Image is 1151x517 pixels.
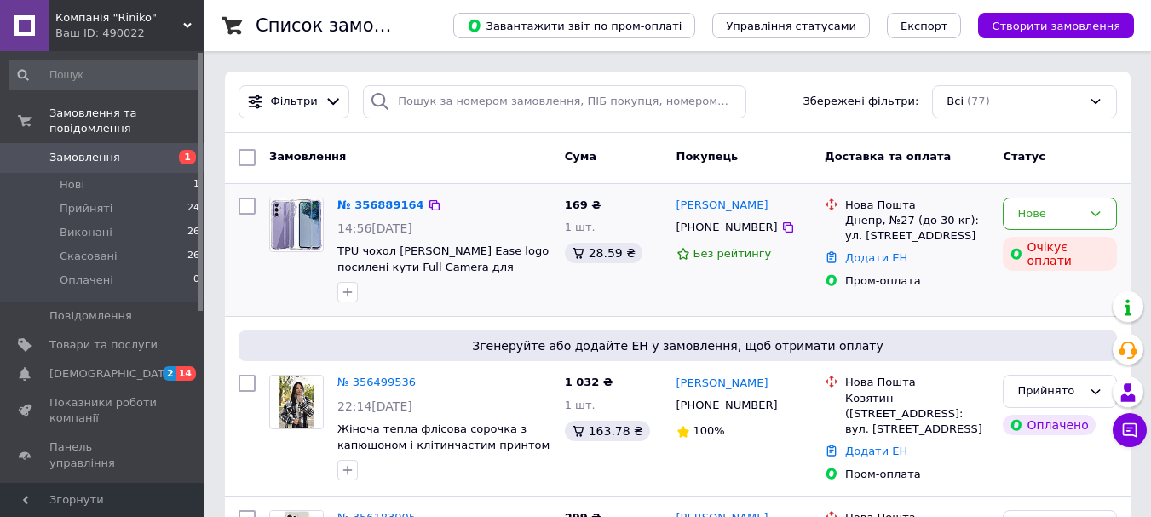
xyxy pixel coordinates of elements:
span: [DEMOGRAPHIC_DATA] [49,366,176,382]
span: 1 шт. [565,221,596,233]
span: Нові [60,177,84,192]
div: Нова Пошта [845,375,989,390]
span: 1 шт. [565,399,596,411]
span: Експорт [901,20,948,32]
span: 2 [163,366,176,381]
input: Пошук [9,60,201,90]
img: Фото товару [270,198,323,251]
span: Cума [565,150,596,163]
span: Всі [947,94,964,110]
div: Прийнято [1017,382,1082,400]
div: [PHONE_NUMBER] [673,394,781,416]
span: Замовлення [49,150,120,165]
span: (77) [967,95,990,107]
div: [PHONE_NUMBER] [673,216,781,238]
span: 14:56[DATE] [337,221,412,235]
div: 28.59 ₴ [565,243,642,263]
span: Згенеруйте або додайте ЕН у замовлення, щоб отримати оплату [245,337,1110,354]
span: 14 [176,366,196,381]
a: Створити замовлення [961,19,1134,32]
a: Фото товару [269,375,324,429]
a: Додати ЕН [845,445,907,457]
span: Завантажити звіт по пром-оплаті [467,18,682,33]
img: Фото товару [279,376,314,428]
div: Днепр, №27 (до 30 кг): ул. [STREET_ADDRESS] [845,213,989,244]
button: Управління статусами [712,13,870,38]
a: TPU чохол [PERSON_NAME] Ease logo посилені кути Full Camera для Samsung Galaxy S24 FE Безбарвний ... [337,244,549,305]
span: 24 [187,201,199,216]
a: № 356889164 [337,198,424,211]
span: Статус [1003,150,1045,163]
div: Козятин ([STREET_ADDRESS]: вул. [STREET_ADDRESS] [845,391,989,438]
h1: Список замовлень [256,15,429,36]
button: Чат з покупцем [1113,413,1147,447]
span: Оплачені [60,273,113,288]
button: Завантажити звіт по пром-оплаті [453,13,695,38]
button: Створити замовлення [978,13,1134,38]
div: Пром-оплата [845,467,989,482]
a: Жіноча тепла флісова сорочка з капюшоном і клітинчастим принтом [337,422,550,451]
input: Пошук за номером замовлення, ПІБ покупця, номером телефону, Email, номером накладної [363,85,745,118]
span: 26 [187,225,199,240]
div: Нова Пошта [845,198,989,213]
span: Скасовані [60,249,118,264]
a: № 356499536 [337,376,416,388]
span: 100% [693,424,725,437]
span: Замовлення та повідомлення [49,106,204,136]
span: Управління статусами [726,20,856,32]
span: Замовлення [269,150,346,163]
button: Експорт [887,13,962,38]
span: Без рейтингу [693,247,772,260]
div: Нове [1017,205,1082,223]
span: Панель управління [49,439,158,470]
span: Прийняті [60,201,112,216]
div: Ваш ID: 490022 [55,26,204,41]
span: Показники роботи компанії [49,395,158,426]
div: 163.78 ₴ [565,421,650,441]
span: Фільтри [271,94,318,110]
span: Товари та послуги [49,337,158,353]
span: Компанія "Riniko" [55,10,183,26]
a: Додати ЕН [845,251,907,264]
a: Фото товару [269,198,324,252]
span: Збережені фільтри: [803,94,918,110]
span: 0 [193,273,199,288]
span: Виконані [60,225,112,240]
span: Покупець [676,150,739,163]
div: Пром-оплата [845,273,989,289]
span: 26 [187,249,199,264]
a: [PERSON_NAME] [676,376,768,392]
span: 22:14[DATE] [337,399,412,413]
div: Оплачено [1003,415,1095,435]
a: [PERSON_NAME] [676,198,768,214]
span: 1 032 ₴ [565,376,613,388]
span: 1 [179,150,196,164]
span: 1 [193,177,199,192]
span: Створити замовлення [992,20,1120,32]
span: Доставка та оплата [825,150,951,163]
span: Повідомлення [49,308,132,324]
span: 169 ₴ [565,198,601,211]
div: Очікує оплати [1003,237,1117,271]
